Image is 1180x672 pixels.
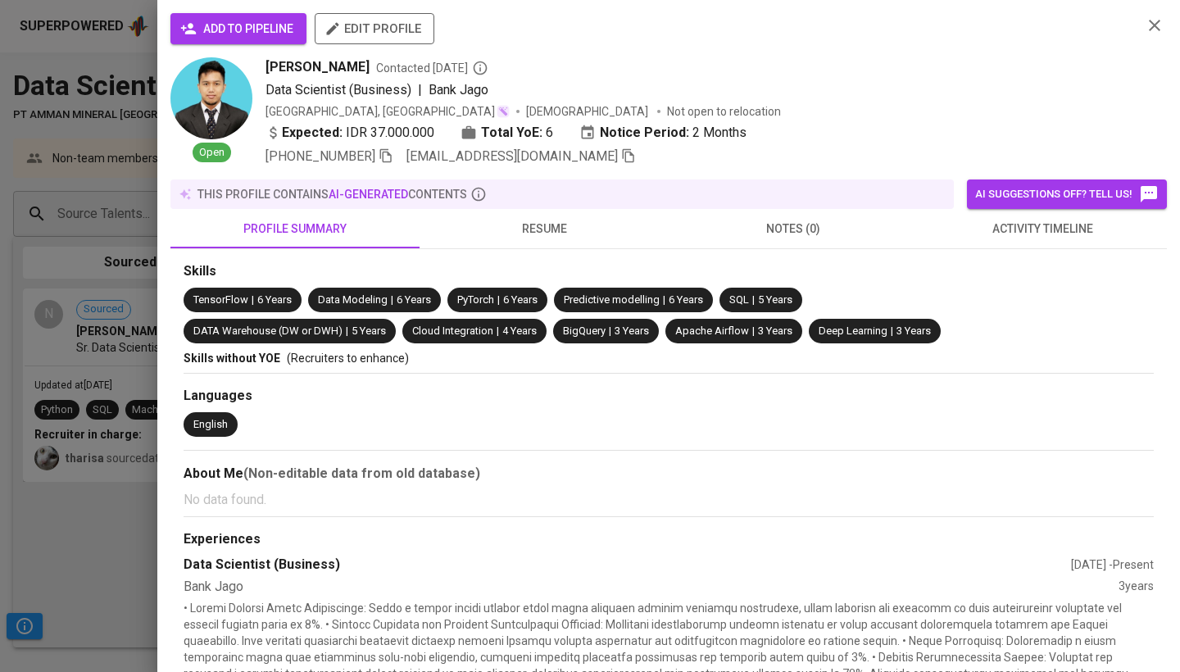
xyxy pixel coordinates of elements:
b: Notice Period: [600,123,689,143]
span: Contacted [DATE] [376,60,488,76]
span: add to pipeline [184,19,293,39]
span: profile summary [180,219,410,239]
span: resume [429,219,659,239]
span: | [609,324,611,339]
span: [DEMOGRAPHIC_DATA] [526,103,651,120]
span: 5 Years [758,293,792,306]
button: edit profile [315,13,434,44]
span: Data Modeling [318,293,388,306]
span: | [346,324,348,339]
span: BigQuery [563,325,606,337]
span: Deep Learning [819,325,887,337]
div: Languages [184,387,1154,406]
span: Bank Jago [429,82,488,98]
p: Not open to relocation [667,103,781,120]
span: notes (0) [678,219,908,239]
span: | [418,80,422,100]
b: (Non-editable data from old database) [243,465,480,481]
span: 6 Years [669,293,703,306]
svg: By Batam recruiter [472,60,488,76]
span: AI-generated [329,188,408,201]
span: [EMAIL_ADDRESS][DOMAIN_NAME] [406,148,618,164]
span: Apache Airflow [675,325,749,337]
button: add to pipeline [170,13,306,44]
div: Skills [184,262,1154,281]
div: IDR 37.000.000 [265,123,434,143]
span: | [891,324,893,339]
p: No data found. [184,490,1154,510]
span: Data Scientist (Business) [265,82,411,98]
div: 2 Months [579,123,747,143]
span: | [752,324,755,339]
span: 3 Years [615,325,649,337]
img: f0c21edb0162b86acbcddcfe007adea0.jpg [170,57,252,139]
div: Bank Jago [184,578,1119,597]
span: Open [193,145,231,161]
span: 4 Years [502,325,537,337]
span: SQL [729,293,749,306]
div: [GEOGRAPHIC_DATA], [GEOGRAPHIC_DATA] [265,103,510,120]
span: | [252,293,254,308]
span: edit profile [328,18,421,39]
b: Expected: [282,123,343,143]
button: AI suggestions off? Tell us! [967,179,1167,209]
div: Experiences [184,530,1154,549]
span: | [663,293,665,308]
span: (Recruiters to enhance) [287,352,409,365]
span: Skills without YOE [184,352,280,365]
span: | [497,324,499,339]
span: Cloud Integration [412,325,493,337]
span: AI suggestions off? Tell us! [975,184,1159,204]
span: | [391,293,393,308]
span: | [497,293,500,308]
a: edit profile [315,21,434,34]
p: this profile contains contents [197,186,467,202]
span: 5 Years [352,325,386,337]
span: activity timeline [928,219,1157,239]
span: 6 [546,123,553,143]
span: DATA Warehouse (DW or DWH) [193,325,343,337]
span: | [752,293,755,308]
b: Total YoE: [481,123,542,143]
span: Predictive modelling [564,293,660,306]
span: TensorFlow [193,293,248,306]
span: PyTorch [457,293,494,306]
div: 3 years [1119,578,1154,597]
span: [PHONE_NUMBER] [265,148,375,164]
span: 6 Years [257,293,292,306]
img: magic_wand.svg [497,105,510,118]
div: About Me [184,464,1154,484]
span: 6 Years [397,293,431,306]
span: [PERSON_NAME] [265,57,370,77]
div: Data Scientist (Business) [184,556,1071,574]
div: English [193,417,228,433]
div: [DATE] - Present [1071,556,1154,573]
span: 6 Years [503,293,538,306]
span: 3 Years [896,325,931,337]
span: 3 Years [758,325,792,337]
